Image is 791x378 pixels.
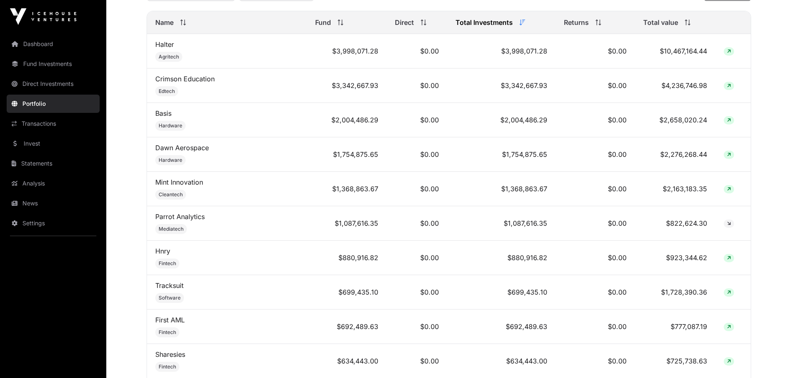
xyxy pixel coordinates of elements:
[7,55,100,73] a: Fund Investments
[387,310,447,344] td: $0.00
[447,103,556,137] td: $2,004,486.29
[155,316,185,324] a: First AML
[307,241,387,275] td: $880,916.82
[447,206,556,241] td: $1,087,616.35
[307,68,387,103] td: $3,342,667.93
[155,212,205,221] a: Parrot Analytics
[155,281,184,290] a: Tracksuit
[395,17,414,27] span: Direct
[556,206,635,241] td: $0.00
[159,88,175,95] span: Edtech
[447,241,556,275] td: $880,916.82
[307,103,387,137] td: $2,004,486.29
[556,34,635,68] td: $0.00
[159,122,182,129] span: Hardware
[159,363,176,370] span: Fintech
[7,35,100,53] a: Dashboard
[159,295,181,301] span: Software
[556,241,635,275] td: $0.00
[7,194,100,212] a: News
[643,17,678,27] span: Total value
[159,157,182,163] span: Hardware
[387,103,447,137] td: $0.00
[447,34,556,68] td: $3,998,071.28
[387,34,447,68] td: $0.00
[159,191,183,198] span: Cleantech
[635,34,716,68] td: $10,467,164.44
[387,275,447,310] td: $0.00
[635,137,716,172] td: $2,276,268.44
[447,172,556,206] td: $1,368,863.67
[635,172,716,206] td: $2,163,183.35
[7,214,100,232] a: Settings
[556,68,635,103] td: $0.00
[635,206,716,241] td: $822,624.30
[387,137,447,172] td: $0.00
[155,178,203,186] a: Mint Innovation
[635,68,716,103] td: $4,236,746.98
[159,260,176,267] span: Fintech
[387,206,447,241] td: $0.00
[7,154,100,173] a: Statements
[447,275,556,310] td: $699,435.10
[7,75,100,93] a: Direct Investments
[7,134,100,153] a: Invest
[155,17,174,27] span: Name
[159,329,176,336] span: Fintech
[155,247,170,255] a: Hnry
[7,95,100,113] a: Portfolio
[155,109,171,117] a: Basis
[635,310,716,344] td: $777,087.19
[10,8,76,25] img: Icehouse Ventures Logo
[447,310,556,344] td: $692,489.63
[155,40,174,49] a: Halter
[315,17,331,27] span: Fund
[155,350,185,358] a: Sharesies
[387,241,447,275] td: $0.00
[155,144,209,152] a: Dawn Aerospace
[455,17,513,27] span: Total Investments
[7,115,100,133] a: Transactions
[635,275,716,310] td: $1,728,390.36
[307,137,387,172] td: $1,754,875.65
[159,226,184,232] span: Mediatech
[307,34,387,68] td: $3,998,071.28
[307,275,387,310] td: $699,435.10
[447,137,556,172] td: $1,754,875.65
[307,206,387,241] td: $1,087,616.35
[307,172,387,206] td: $1,368,863.67
[749,338,791,378] iframe: Chat Widget
[307,310,387,344] td: $692,489.63
[556,103,635,137] td: $0.00
[387,172,447,206] td: $0.00
[556,137,635,172] td: $0.00
[155,75,215,83] a: Crimson Education
[556,172,635,206] td: $0.00
[7,174,100,193] a: Analysis
[635,241,716,275] td: $923,344.62
[447,68,556,103] td: $3,342,667.93
[635,103,716,137] td: $2,658,020.24
[159,54,179,60] span: Agritech
[556,275,635,310] td: $0.00
[564,17,589,27] span: Returns
[556,310,635,344] td: $0.00
[387,68,447,103] td: $0.00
